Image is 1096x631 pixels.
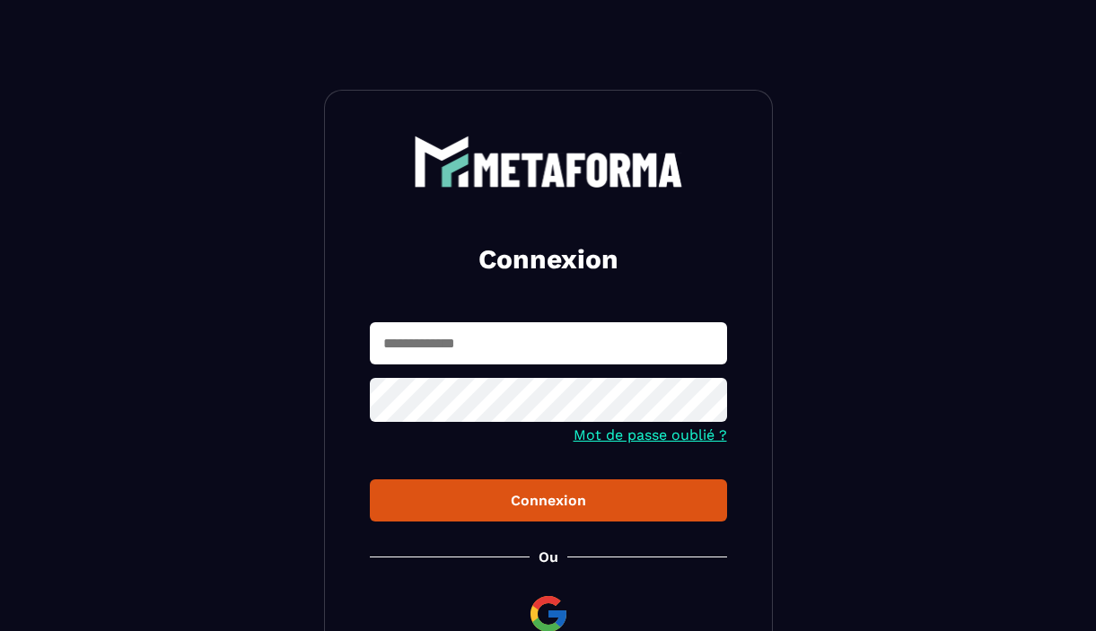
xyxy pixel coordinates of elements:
[370,479,727,521] button: Connexion
[391,241,706,277] h2: Connexion
[384,492,713,509] div: Connexion
[370,136,727,188] a: logo
[414,136,683,188] img: logo
[574,426,727,443] a: Mot de passe oublié ?
[539,548,558,565] p: Ou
